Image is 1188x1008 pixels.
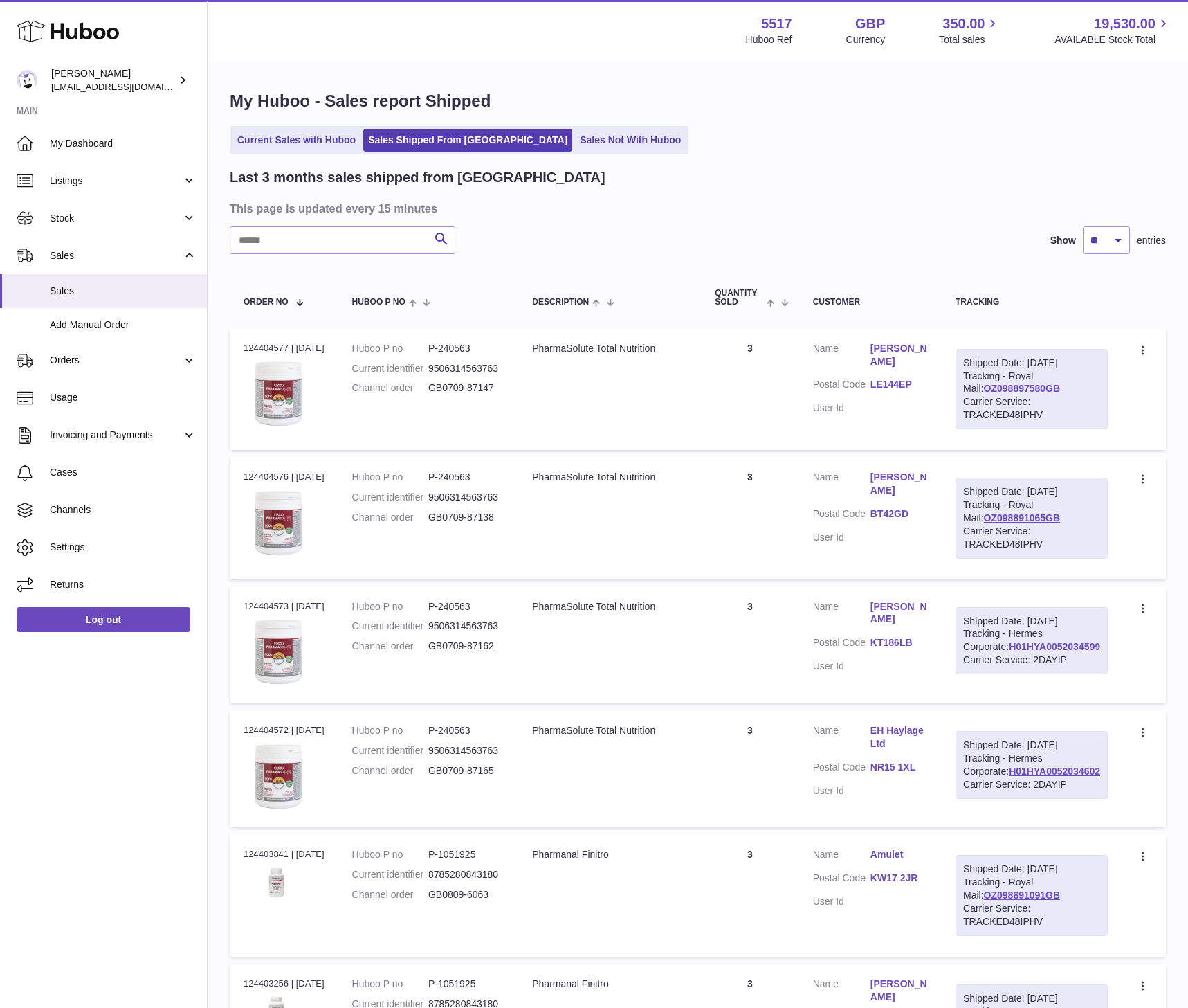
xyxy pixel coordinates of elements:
a: 350.00 Total sales [939,15,1000,46]
dd: 9506314563763 [428,362,504,375]
dd: GB0709-87147 [428,381,504,395]
dt: Current identifier [352,362,428,375]
a: OZ098897580GB [984,383,1061,394]
div: Tracking - Royal Mail: [956,349,1108,429]
dt: Huboo P no [352,724,428,737]
dt: Name [813,848,870,865]
a: [PERSON_NAME] [870,471,928,497]
dt: Channel order [352,888,428,901]
span: Description [532,298,589,307]
td: 3 [701,328,798,450]
span: Sales [50,249,182,262]
dt: Postal Code [813,761,870,777]
dt: User Id [813,402,870,415]
img: 55171654161492.png [244,741,313,811]
span: Stock [50,212,182,225]
div: Pharmanal Finitro [532,848,687,861]
dt: Name [813,471,870,501]
img: 55171654161492.png [244,617,313,686]
span: Usage [50,391,197,404]
div: PharmaSolute Total Nutrition [532,600,687,613]
strong: 5517 [761,15,792,33]
td: 3 [701,457,798,579]
span: Sales [50,285,197,298]
dd: P-240563 [428,471,504,484]
div: Customer [813,298,928,307]
td: 3 [701,586,798,703]
a: KT186LB [870,636,928,649]
a: Sales Not With Huboo [575,129,686,152]
img: 1752522179.png [244,865,313,901]
a: EH Haylage Ltd [870,724,928,750]
a: Current Sales with Huboo [232,129,360,152]
dd: 9506314563763 [428,744,504,757]
div: Shipped Date: [DATE] [963,485,1100,498]
div: Tracking - Royal Mail: [956,855,1108,935]
a: [PERSON_NAME] [870,978,928,1004]
dt: Postal Code [813,636,870,653]
div: Tracking - Hermes Corporate: [956,731,1108,799]
img: 55171654161492.png [244,359,313,428]
span: Orders [50,354,182,367]
div: Shipped Date: [DATE] [963,992,1100,1005]
div: 124403841 | [DATE] [244,848,325,861]
span: Returns [50,578,197,591]
a: KW17 2JR [870,872,928,885]
div: Shipped Date: [DATE] [963,739,1100,752]
dt: Current identifier [352,744,428,757]
div: 124404577 | [DATE] [244,342,325,354]
div: Carrier Service: TRACKED48IPHV [963,902,1100,928]
dt: Name [813,724,870,754]
div: PharmaSolute Total Nutrition [532,724,687,737]
div: Carrier Service: TRACKED48IPHV [963,525,1100,551]
span: AVAILABLE Stock Total [1054,33,1171,46]
a: Amulet [870,848,928,861]
img: alessiavanzwolle@hotmail.com [17,70,37,91]
div: Carrier Service: 2DAYIP [963,654,1100,667]
dt: Current identifier [352,491,428,504]
div: Huboo Ref [746,33,792,46]
dt: Huboo P no [352,848,428,861]
dt: Name [813,978,870,1007]
h2: Last 3 months sales shipped from [GEOGRAPHIC_DATA] [230,168,605,187]
a: [PERSON_NAME] [870,342,928,368]
span: Huboo P no [352,298,405,307]
span: Listings [50,174,182,188]
div: Tracking [956,298,1108,307]
dd: GB0709-87162 [428,640,504,653]
a: H01HYA0052034599 [1009,641,1100,652]
div: Pharmanal Finitro [532,978,687,991]
div: 124404576 | [DATE] [244,471,325,483]
div: 124404573 | [DATE] [244,600,325,613]
div: Carrier Service: TRACKED48IPHV [963,395,1100,422]
dt: Name [813,600,870,630]
span: My Dashboard [50,137,197,150]
a: Sales Shipped From [GEOGRAPHIC_DATA] [363,129,572,152]
a: NR15 1XL [870,761,928,774]
a: [PERSON_NAME] [870,600,928,627]
a: OZ098891065GB [984,512,1061,523]
span: Total sales [939,33,1000,46]
dt: Postal Code [813,507,870,524]
div: 124404572 | [DATE] [244,724,325,737]
strong: GBP [855,15,885,33]
div: Currency [846,33,886,46]
span: entries [1137,234,1166,247]
span: [EMAIL_ADDRESS][DOMAIN_NAME] [51,81,203,92]
div: PharmaSolute Total Nutrition [532,471,687,484]
dd: P-240563 [428,600,504,613]
div: Shipped Date: [DATE] [963,863,1100,876]
td: 3 [701,710,798,827]
div: PharmaSolute Total Nutrition [532,342,687,355]
dt: Postal Code [813,872,870,888]
dd: P-1051925 [428,848,504,861]
dd: P-1051925 [428,978,504,991]
dd: 9506314563763 [428,491,504,504]
span: Add Manual Order [50,318,197,332]
h3: This page is updated every 15 minutes [230,201,1162,216]
span: Cases [50,466,197,479]
dt: Huboo P no [352,978,428,991]
dt: Huboo P no [352,471,428,484]
dt: User Id [813,895,870,908]
div: Shipped Date: [DATE] [963,357,1100,370]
